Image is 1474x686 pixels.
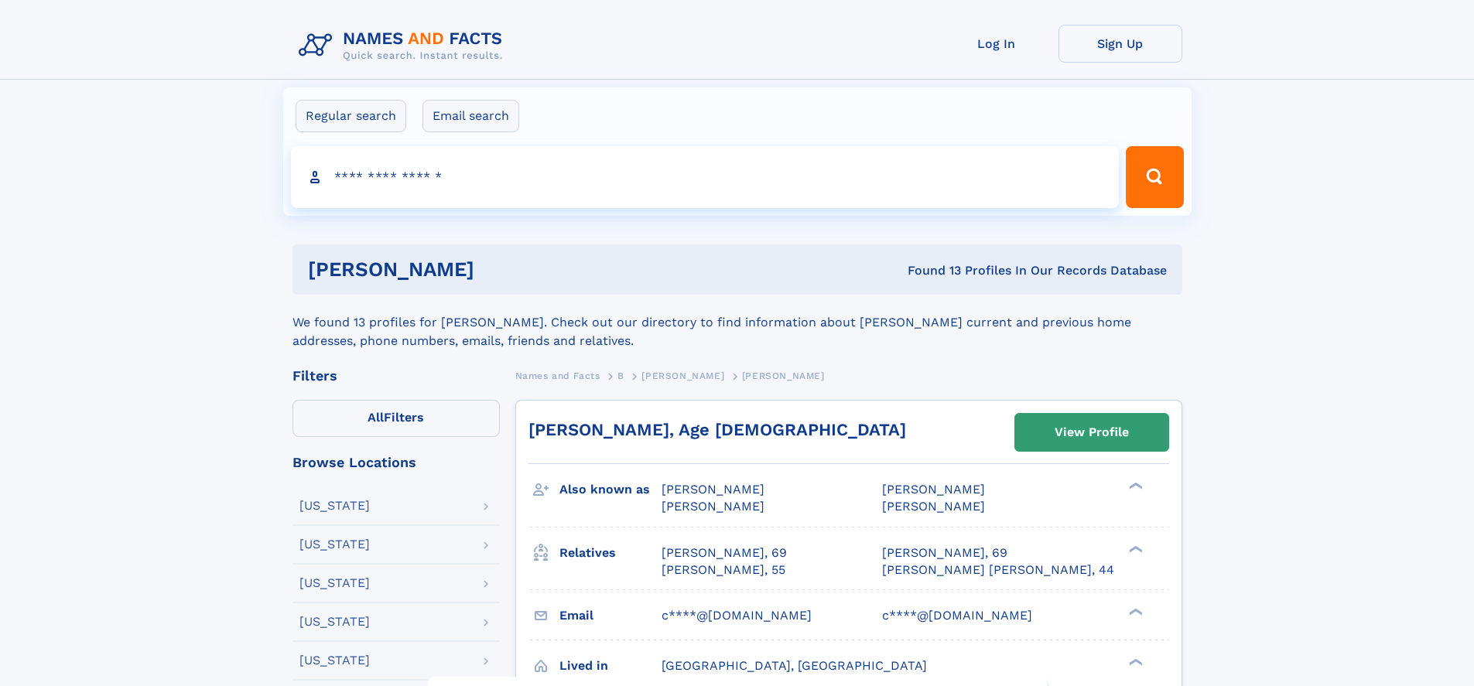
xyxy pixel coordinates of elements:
div: [US_STATE] [299,577,370,589]
span: [PERSON_NAME] [882,499,985,514]
div: Browse Locations [292,456,500,469]
a: [PERSON_NAME] [PERSON_NAME], 44 [882,561,1114,578]
h3: Lived in [559,653,662,679]
a: View Profile [1015,414,1168,451]
label: Filters [292,400,500,437]
button: Search Button [1126,146,1183,208]
h3: Email [559,602,662,629]
a: [PERSON_NAME], 69 [882,544,1007,561]
a: [PERSON_NAME], 69 [662,544,787,561]
a: Log In [935,25,1058,63]
a: [PERSON_NAME] [641,366,724,385]
span: [PERSON_NAME] [641,370,724,381]
label: Email search [422,100,519,132]
div: [US_STATE] [299,500,370,512]
a: [PERSON_NAME], 55 [662,561,785,578]
input: search input [291,146,1120,208]
div: [US_STATE] [299,538,370,551]
div: ❯ [1125,481,1144,491]
div: ❯ [1125,606,1144,616]
span: [PERSON_NAME] [662,499,764,514]
span: [PERSON_NAME] [662,482,764,497]
img: Logo Names and Facts [292,25,515,67]
div: Filters [292,369,500,383]
a: [PERSON_NAME], Age [DEMOGRAPHIC_DATA] [528,420,906,439]
div: View Profile [1055,415,1129,450]
div: ❯ [1125,657,1144,667]
h3: Relatives [559,540,662,566]
span: [PERSON_NAME] [882,482,985,497]
a: Names and Facts [515,366,600,385]
div: [US_STATE] [299,654,370,667]
div: ❯ [1125,544,1144,554]
label: Regular search [296,100,406,132]
h1: [PERSON_NAME] [308,260,691,279]
a: B [617,366,624,385]
span: All [368,410,384,425]
h3: Also known as [559,476,662,503]
span: B [617,370,624,381]
span: [PERSON_NAME] [742,370,825,381]
div: We found 13 profiles for [PERSON_NAME]. Check out our directory to find information about [PERSON... [292,295,1182,350]
span: [GEOGRAPHIC_DATA], [GEOGRAPHIC_DATA] [662,658,927,673]
div: [US_STATE] [299,616,370,628]
div: Found 13 Profiles In Our Records Database [691,262,1167,279]
a: Sign Up [1058,25,1182,63]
